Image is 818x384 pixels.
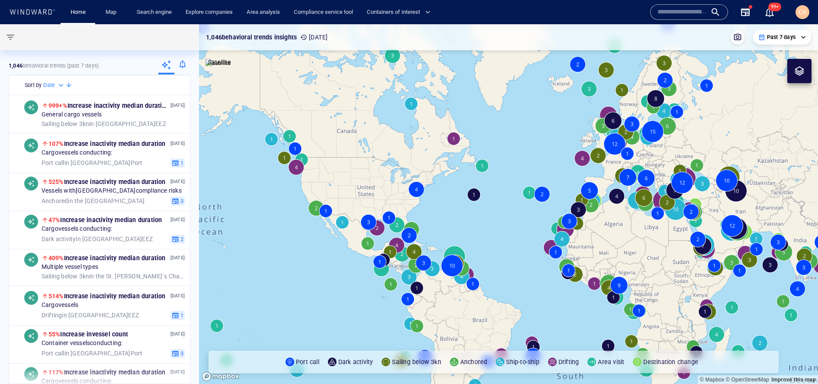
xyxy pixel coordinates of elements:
[99,5,126,20] button: Map
[771,377,816,383] a: Map feedback
[367,7,430,17] span: Containers of interest
[42,272,185,280] span: in the St. [PERSON_NAME]´s Channel Strait
[781,345,812,378] iframe: Chat
[794,3,811,21] button: CA
[48,293,166,300] span: Increase in activity median duration
[758,33,806,41] div: Past 7 days
[43,81,55,90] h6: Date
[42,120,166,128] span: in [GEOGRAPHIC_DATA] EEZ
[296,357,319,367] p: Port call
[759,2,780,23] button: 99+
[42,149,112,157] span: Cargo vessels conducting:
[363,5,438,20] button: Containers of interest
[290,5,356,20] a: Compliance service tool
[42,111,102,119] span: General cargo vessels
[170,216,185,224] p: [DATE]
[9,62,22,69] strong: 1,046
[64,5,92,20] button: Home
[170,292,185,300] p: [DATE]
[767,33,796,41] p: Past 7 days
[133,5,175,20] a: Search engine
[42,263,98,271] span: Multiple vessel types
[205,59,231,68] img: satellite
[42,311,62,318] span: Drifting
[48,255,64,261] span: 409%
[48,102,169,109] span: Increase in activity median duration
[170,254,185,262] p: [DATE]
[170,177,185,186] p: [DATE]
[179,159,183,167] span: 1
[48,255,166,261] span: Increase in activity median duration
[102,5,123,20] a: Map
[170,349,185,358] button: 3
[42,301,78,309] span: Cargo vessels
[48,216,61,223] span: 47%
[42,235,76,242] span: Dark activity
[48,331,128,338] span: Increase in vessel count
[48,178,166,185] span: Increase in activity median duration
[700,377,724,383] a: Mapbox
[179,311,183,319] span: 1
[179,235,183,243] span: 2
[506,357,539,367] p: Ship-to-ship
[48,178,64,185] span: 525%
[48,331,61,338] span: 55%
[170,310,185,320] button: 1
[558,357,579,367] p: Drifting
[208,57,231,68] p: Satellite
[726,377,769,383] a: OpenStreetMap
[42,339,123,347] span: Container vessels conducting:
[179,349,183,357] span: 3
[42,159,64,166] span: Port call
[182,5,236,20] a: Explore companies
[48,140,64,147] span: 107%
[48,140,166,147] span: Increase in activity median duration
[9,62,99,70] p: behavioral trends (Past 7 days)
[42,197,68,204] span: Anchored
[170,196,185,206] button: 3
[598,357,624,367] p: Area visit
[42,349,143,357] span: in [GEOGRAPHIC_DATA] Port
[48,293,64,300] span: 514%
[764,7,775,17] div: Notification center
[768,3,781,11] span: 99+
[179,197,183,205] span: 3
[799,9,806,16] span: CA
[42,311,139,319] span: in [GEOGRAPHIC_DATA] EEZ
[25,81,42,90] h6: Sort by
[42,235,153,243] span: in [GEOGRAPHIC_DATA] EEZ
[300,32,327,42] p: [DATE]
[48,102,67,109] span: 999+%
[170,139,185,148] p: [DATE]
[170,234,185,244] button: 2
[42,197,144,205] span: in the [GEOGRAPHIC_DATA]
[202,371,240,381] a: Mapbox logo
[243,5,283,20] a: Area analysis
[170,101,185,110] p: [DATE]
[43,81,65,90] div: Date
[42,225,112,233] span: Cargo vessels conducting:
[67,5,89,20] a: Home
[48,216,162,223] span: Increase in activity median duration
[392,357,441,367] p: Sailing below 3kn
[42,187,182,195] span: Vessels with [GEOGRAPHIC_DATA] compliance risks
[206,32,297,42] p: 1,046 behavioral trends insights
[42,159,143,167] span: in [GEOGRAPHIC_DATA] Port
[170,158,185,168] button: 1
[338,357,373,367] p: Dark activity
[42,120,89,127] span: Sailing below 3kn
[199,24,818,384] canvas: Map
[42,349,64,356] span: Port call
[42,272,89,279] span: Sailing below 3kn
[170,330,185,338] p: [DATE]
[643,357,698,367] p: Destination change
[460,357,488,367] p: Anchored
